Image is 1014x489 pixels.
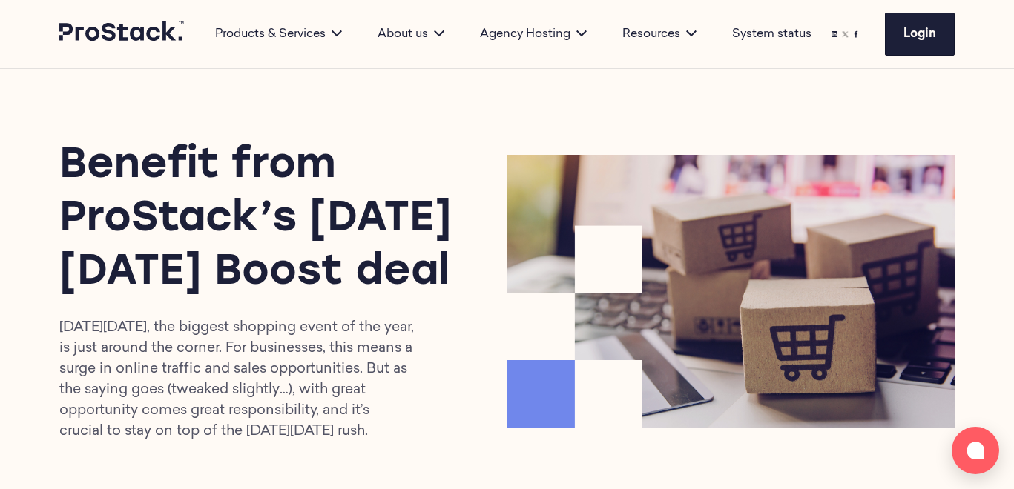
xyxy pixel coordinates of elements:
[952,427,999,474] button: Open chat window
[507,155,955,428] img: Prostack-BlogImage-June25-BlackFriday-768x468.png
[885,13,955,56] a: Login
[59,318,414,442] p: [DATE][DATE], the biggest shopping event of the year, is just around the corner. For businesses, ...
[59,21,185,47] a: Prostack logo
[903,28,936,40] span: Login
[197,25,360,43] div: Products & Services
[605,25,714,43] div: Resources
[59,140,454,300] h1: Benefit from ProStack’s [DATE][DATE] Boost deal
[462,25,605,43] div: Agency Hosting
[360,25,462,43] div: About us
[732,25,811,43] a: System status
